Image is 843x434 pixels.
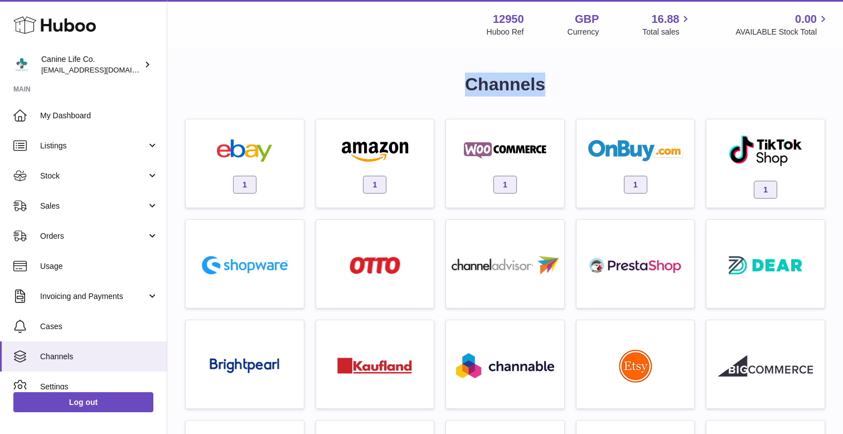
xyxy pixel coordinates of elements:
[197,139,292,162] img: ebay
[322,225,429,302] a: roseta-otto
[493,12,524,27] strong: 12950
[582,225,689,302] a: roseta-prestashop
[458,139,553,162] img: woocommerce
[642,27,692,37] span: Total sales
[735,27,830,37] span: AVAILABLE Stock Total
[452,125,559,202] a: woocommerce 1
[40,201,147,211] span: Sales
[712,225,819,302] a: roseta-dear
[568,27,599,37] div: Currency
[13,392,153,412] a: Log out
[493,176,517,194] span: 1
[322,326,429,403] a: roseta-kaufland
[624,176,647,194] span: 1
[452,256,559,274] img: roseta-channel-advisor
[452,225,559,302] a: roseta-channel-advisor
[452,326,559,403] a: roseta-channable
[337,358,412,374] img: roseta-kaufland
[40,291,147,302] span: Invoicing and Payments
[725,253,806,278] img: roseta-dear
[712,125,819,202] a: roseta-tiktokshop 1
[41,65,164,74] span: [EMAIL_ADDRESS][DOMAIN_NAME]
[41,54,142,75] div: Canine Life Co.
[40,261,158,272] span: Usage
[322,125,429,202] a: amazon 1
[210,358,279,374] img: roseta-brightpearl
[191,326,298,403] a: roseta-brightpearl
[487,27,524,37] div: Huboo Ref
[191,225,298,302] a: roseta-shopware
[754,181,777,199] span: 1
[712,326,819,403] a: roseta-bigcommerce
[197,252,292,279] img: roseta-shopware
[728,134,803,167] img: roseta-tiktokshop
[40,141,147,151] span: Listings
[642,12,692,37] a: 16.88 Total sales
[233,176,256,194] span: 1
[456,353,554,378] img: roseta-channable
[191,125,298,202] a: ebay 1
[40,171,147,181] span: Stock
[40,351,158,362] span: Channels
[619,349,652,383] img: roseta-etsy
[718,355,813,377] img: roseta-bigcommerce
[582,326,689,403] a: roseta-etsy
[40,321,158,332] span: Cases
[185,73,825,97] h1: Channels
[588,254,683,277] img: roseta-prestashop
[40,231,147,242] span: Orders
[735,12,830,37] a: 0.00 AVAILABLE Stock Total
[13,56,30,73] img: internalAdmin-12950@internal.huboo.com
[795,12,817,27] span: 0.00
[327,139,422,162] img: amazon
[575,12,599,27] strong: GBP
[40,382,158,392] span: Settings
[651,12,679,27] span: 16.88
[582,125,689,202] a: onbuy 1
[350,257,400,274] img: roseta-otto
[40,110,158,121] span: My Dashboard
[363,176,386,194] span: 1
[588,139,683,162] img: onbuy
